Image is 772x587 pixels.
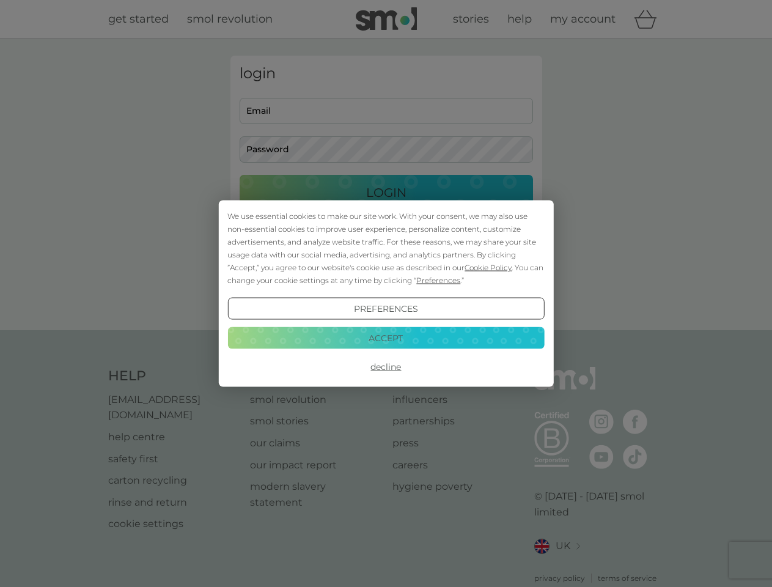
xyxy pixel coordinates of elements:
[227,327,544,349] button: Accept
[416,276,460,285] span: Preferences
[218,201,553,387] div: Cookie Consent Prompt
[227,298,544,320] button: Preferences
[227,356,544,378] button: Decline
[465,263,512,272] span: Cookie Policy
[227,210,544,287] div: We use essential cookies to make our site work. With your consent, we may also use non-essential ...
